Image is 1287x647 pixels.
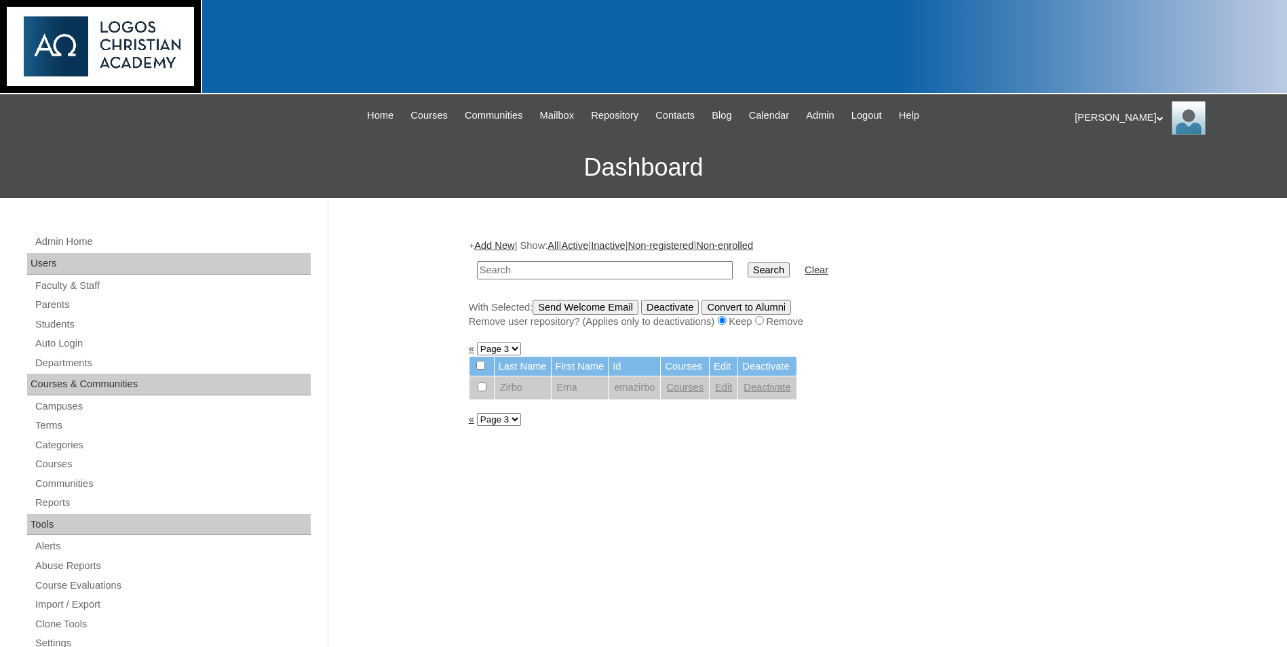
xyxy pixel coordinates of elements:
a: Departments [34,355,311,372]
a: Abuse Reports [34,557,311,574]
a: Inactive [591,240,626,251]
div: Tools [27,514,311,536]
a: Contacts [649,108,702,123]
a: Courses [404,108,455,123]
td: Last Name [495,357,551,376]
div: [PERSON_NAME] [1075,101,1273,135]
a: Deactivate [744,382,790,393]
div: Users [27,253,311,275]
span: Help [899,108,919,123]
a: Active [561,240,588,251]
a: Logout [845,108,889,123]
a: Faculty & Staff [34,277,311,294]
a: Admin [799,108,841,123]
a: Courses [34,456,311,473]
a: Course Evaluations [34,577,311,594]
td: Edit [710,357,737,376]
input: Deactivate [641,300,699,315]
a: Import / Export [34,596,311,613]
td: Id [609,357,660,376]
input: Send Welcome Email [533,300,638,315]
a: Home [360,108,400,123]
img: Karen Lawton [1172,101,1206,135]
a: Students [34,316,311,333]
a: Non-enrolled [696,240,753,251]
a: Communities [34,475,311,492]
span: Calendar [749,108,789,123]
a: Non-registered [628,240,693,251]
div: + | Show: | | | | [469,239,1140,328]
a: Reports [34,494,311,511]
h3: Dashboard [7,137,1280,198]
a: Communities [458,108,530,123]
a: Edit [715,382,732,393]
span: Logout [851,108,882,123]
a: Alerts [34,538,311,555]
span: Home [367,108,393,123]
span: Contacts [655,108,695,123]
span: Repository [591,108,638,123]
input: Search [477,261,733,279]
a: Admin Home [34,233,311,250]
a: Courses [666,382,704,393]
td: Zirbo [495,376,551,399]
td: Deactivate [738,357,796,376]
a: Parents [34,296,311,313]
img: logo-white.png [7,7,194,86]
a: « [469,414,474,425]
a: « [469,343,474,354]
a: Blog [705,108,738,123]
span: Communities [465,108,523,123]
td: emazirbo [609,376,660,399]
a: Repository [584,108,645,123]
a: Categories [34,437,311,454]
a: Help [892,108,926,123]
a: Mailbox [533,108,581,123]
a: Auto Login [34,335,311,352]
div: With Selected: [469,300,1140,329]
td: Courses [661,357,709,376]
a: Calendar [742,108,796,123]
span: Mailbox [540,108,575,123]
td: First Name [552,357,609,376]
div: Courses & Communities [27,374,311,395]
a: Terms [34,417,311,434]
div: Remove user repository? (Applies only to deactivations) Keep Remove [469,315,1140,329]
a: Clone Tools [34,616,311,633]
a: Add New [474,240,514,251]
a: Clear [805,264,828,275]
span: Blog [712,108,731,123]
a: All [548,240,558,251]
span: Courses [410,108,448,123]
input: Convert to Alumni [702,300,791,315]
a: Campuses [34,398,311,415]
td: Ema [552,376,609,399]
input: Search [748,262,790,277]
span: Admin [806,108,834,123]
